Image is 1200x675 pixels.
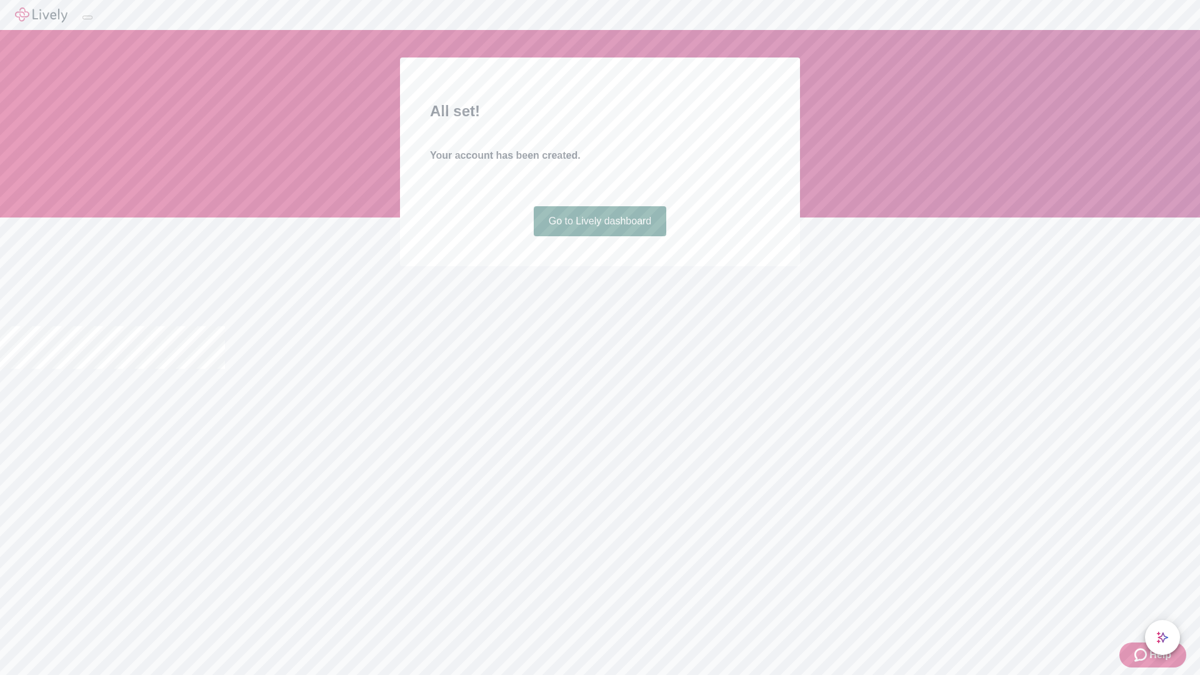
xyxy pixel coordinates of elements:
[1119,642,1186,667] button: Zendesk support iconHelp
[1134,647,1149,662] svg: Zendesk support icon
[534,206,667,236] a: Go to Lively dashboard
[1145,620,1180,655] button: chat
[430,100,770,122] h2: All set!
[82,16,92,19] button: Log out
[1149,647,1171,662] span: Help
[15,7,67,22] img: Lively
[430,148,770,163] h4: Your account has been created.
[1156,631,1169,644] svg: Lively AI Assistant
